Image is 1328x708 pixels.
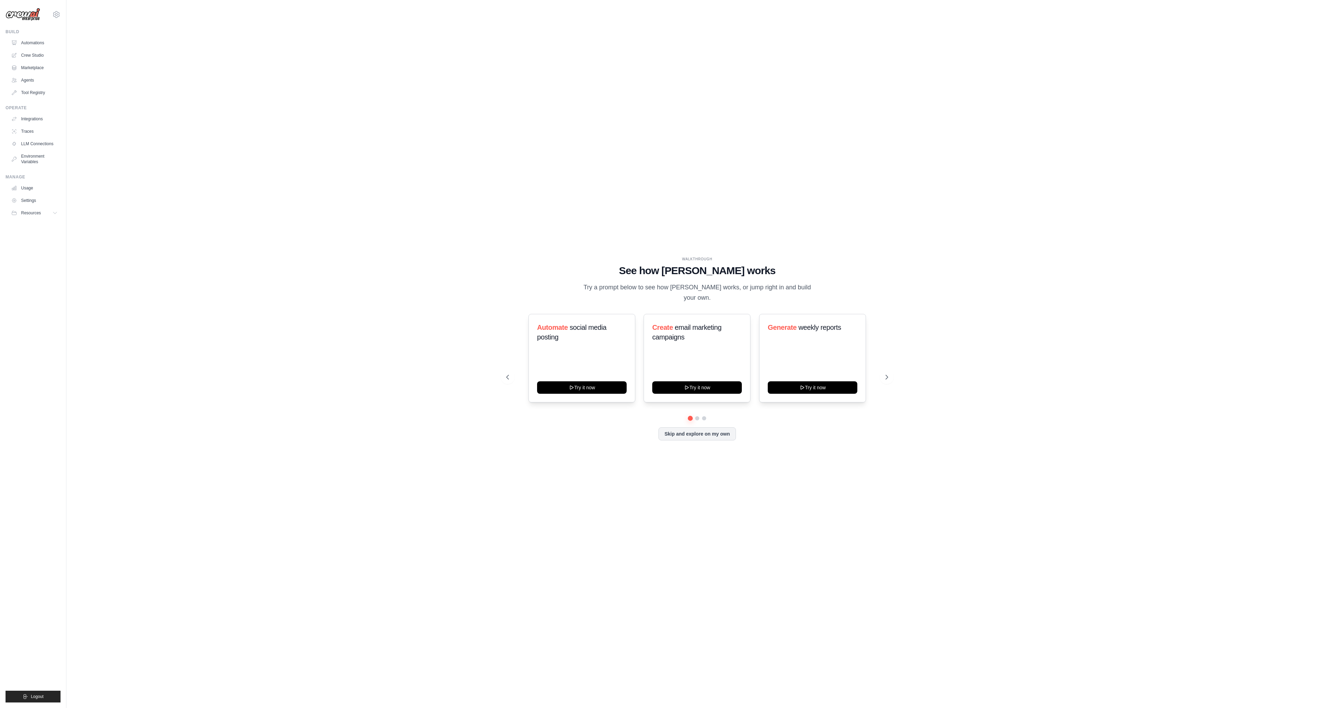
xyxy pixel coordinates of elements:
[8,113,61,124] a: Integrations
[658,427,736,440] button: Skip and explore on my own
[6,105,61,111] div: Operate
[768,381,857,394] button: Try it now
[8,195,61,206] a: Settings
[798,324,841,331] span: weekly reports
[6,29,61,35] div: Build
[8,37,61,48] a: Automations
[652,324,673,331] span: Create
[8,151,61,167] a: Environment Variables
[6,8,40,21] img: Logo
[6,174,61,180] div: Manage
[652,381,742,394] button: Try it now
[8,207,61,218] button: Resources
[537,324,607,341] span: social media posting
[8,75,61,86] a: Agents
[21,210,41,216] span: Resources
[8,87,61,98] a: Tool Registry
[31,694,44,699] span: Logout
[8,50,61,61] a: Crew Studio
[8,138,61,149] a: LLM Connections
[768,324,797,331] span: Generate
[581,282,813,303] p: Try a prompt below to see how [PERSON_NAME] works, or jump right in and build your own.
[506,257,888,262] div: WALKTHROUGH
[6,691,61,702] button: Logout
[506,264,888,277] h1: See how [PERSON_NAME] works
[537,381,627,394] button: Try it now
[537,324,568,331] span: Automate
[8,126,61,137] a: Traces
[652,324,721,341] span: email marketing campaigns
[8,62,61,73] a: Marketplace
[8,183,61,194] a: Usage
